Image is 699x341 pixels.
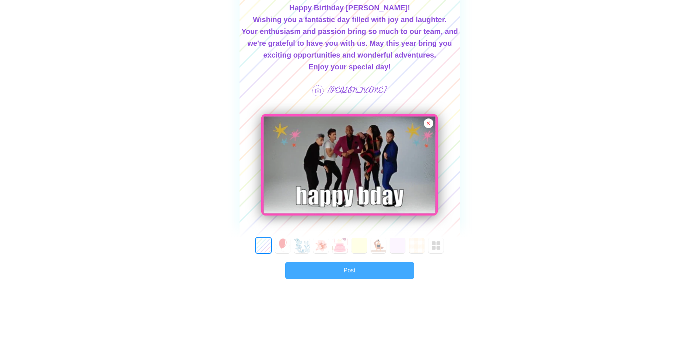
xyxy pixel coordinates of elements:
button: 6 [371,238,386,253]
span: [PERSON_NAME] [328,84,387,98]
img: Greeted [432,241,441,250]
button: 0 [256,238,271,253]
button: Post [285,262,414,279]
button: 7 [390,238,405,253]
button: 8 [409,238,424,253]
button: 5 [352,238,367,253]
button: 1 [275,238,290,253]
button: 4 [332,238,348,253]
button: 3 [313,238,329,253]
button: 2 [294,238,310,253]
